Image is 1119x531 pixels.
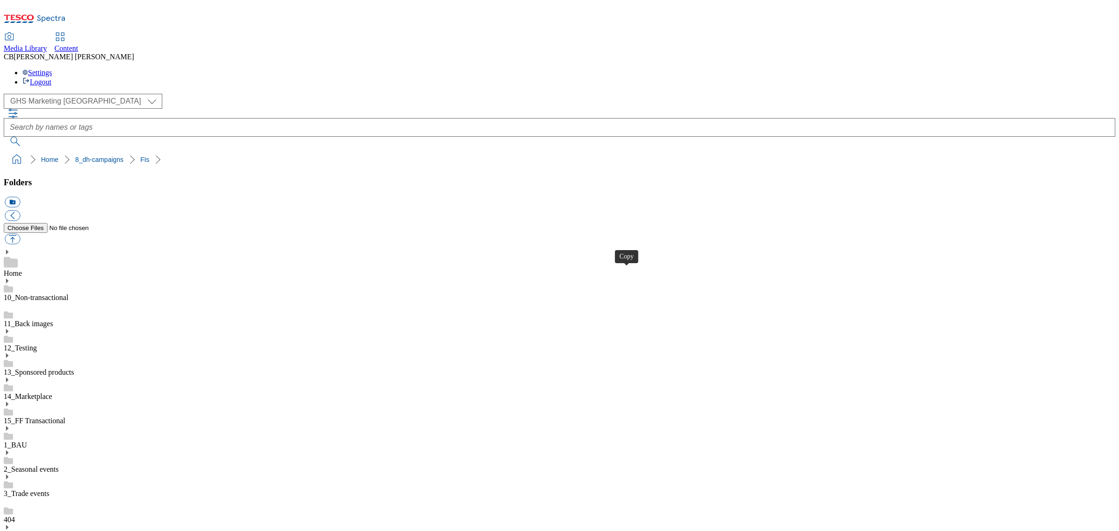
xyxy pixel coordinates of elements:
a: home [9,152,24,167]
a: Content [55,33,78,53]
nav: breadcrumb [4,151,1115,168]
a: Home [4,269,22,277]
a: 13_Sponsored products [4,368,74,376]
span: Media Library [4,44,47,52]
a: 12_Testing [4,344,37,352]
span: CB [4,53,14,61]
a: Home [41,156,58,163]
a: 3_Trade events [4,489,49,497]
a: Settings [22,69,52,77]
span: Content [55,44,78,52]
input: Search by names or tags [4,118,1115,137]
a: 404 [4,516,15,524]
span: [PERSON_NAME] [PERSON_NAME] [14,53,134,61]
a: Logout [22,78,51,86]
a: Media Library [4,33,47,53]
a: 10_Non-transactional [4,293,69,301]
a: 14_Marketplace [4,392,52,400]
a: 1_BAU [4,441,27,449]
a: FIs [140,156,149,163]
a: 11_Back images [4,320,53,328]
h3: Folders [4,177,1115,188]
a: 8_dh-campaigns [75,156,124,163]
a: 15_FF Transactional [4,417,65,425]
a: 2_Seasonal events [4,465,59,473]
